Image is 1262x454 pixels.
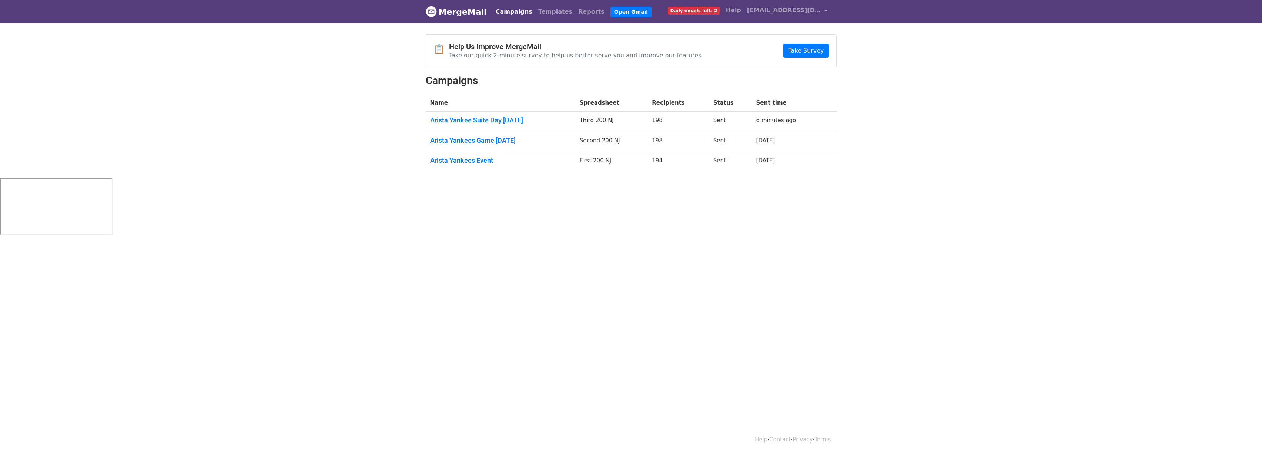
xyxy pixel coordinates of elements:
[709,94,752,112] th: Status
[756,117,796,124] a: 6 minutes ago
[723,3,744,18] a: Help
[756,137,775,144] a: [DATE]
[430,157,571,165] a: Arista Yankees Event
[756,157,775,164] a: [DATE]
[426,94,575,112] th: Name
[575,152,648,172] td: First 200 NJ
[430,137,571,145] a: Arista Yankees Game [DATE]
[535,4,575,19] a: Templates
[493,4,535,19] a: Campaigns
[769,436,791,443] a: Contact
[783,44,828,58] a: Take Survey
[744,3,831,20] a: [EMAIL_ADDRESS][DOMAIN_NAME]
[434,44,449,55] span: 📋
[709,132,752,152] td: Sent
[575,94,648,112] th: Spreadsheet
[449,42,702,51] h4: Help Us Improve MergeMail
[665,3,723,18] a: Daily emails left: 2
[814,436,831,443] a: Terms
[575,112,648,132] td: Third 200 NJ
[709,112,752,132] td: Sent
[647,152,709,172] td: 194
[575,132,648,152] td: Second 200 NJ
[610,7,652,17] a: Open Gmail
[426,74,837,87] h2: Campaigns
[426,4,487,20] a: MergeMail
[709,152,752,172] td: Sent
[430,116,571,124] a: Arista Yankee Suite Day [DATE]
[647,112,709,132] td: 198
[426,6,437,17] img: MergeMail logo
[755,436,767,443] a: Help
[747,6,821,15] span: [EMAIL_ADDRESS][DOMAIN_NAME]
[647,94,709,112] th: Recipients
[647,132,709,152] td: 198
[449,51,702,59] p: Take our quick 2-minute survey to help us better serve you and improve our features
[668,7,720,15] span: Daily emails left: 2
[793,436,813,443] a: Privacy
[575,4,607,19] a: Reports
[752,94,824,112] th: Sent time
